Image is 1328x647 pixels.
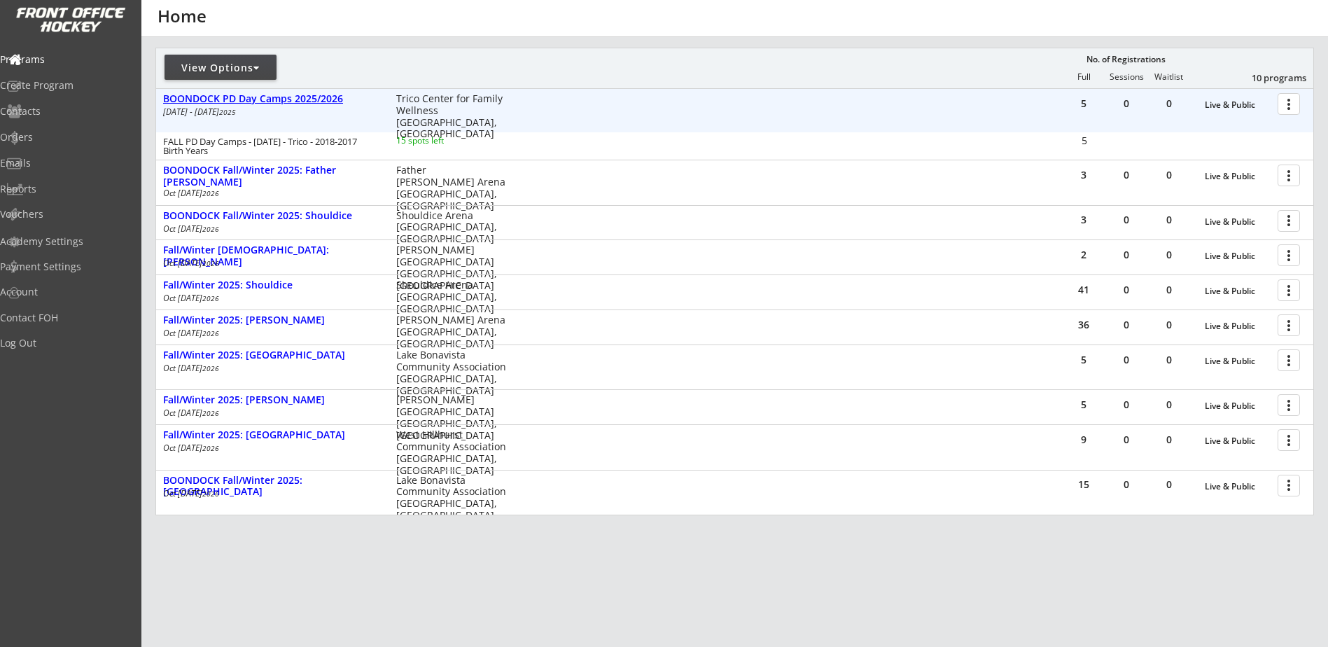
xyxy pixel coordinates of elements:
[163,259,377,267] div: Oct [DATE]
[1063,355,1105,365] div: 5
[396,137,487,145] div: 15 spots left
[163,364,377,373] div: Oct [DATE]
[163,349,382,361] div: Fall/Winter 2025: [GEOGRAPHIC_DATA]
[163,279,382,291] div: Fall/Winter 2025: Shouldice
[396,429,506,476] div: West Hillhurst Community Association [GEOGRAPHIC_DATA], [GEOGRAPHIC_DATA]
[1205,286,1271,296] div: Live & Public
[1063,250,1105,260] div: 2
[163,314,382,326] div: Fall/Winter 2025: [PERSON_NAME]
[1105,355,1147,365] div: 0
[396,244,506,291] div: [PERSON_NAME][GEOGRAPHIC_DATA] [GEOGRAPHIC_DATA], [GEOGRAPHIC_DATA]
[1205,217,1271,227] div: Live & Public
[163,489,377,498] div: Oct [DATE]
[1148,355,1190,365] div: 0
[163,409,377,417] div: Oct [DATE]
[1205,172,1271,181] div: Live & Public
[1105,250,1147,260] div: 0
[1148,480,1190,489] div: 0
[1278,279,1300,301] button: more_vert
[163,225,377,233] div: Oct [DATE]
[1082,55,1169,64] div: No. of Registrations
[1278,314,1300,336] button: more_vert
[1148,400,1190,410] div: 0
[163,93,382,105] div: BOONDOCK PD Day Camps 2025/2026
[163,475,382,499] div: BOONDOCK Fall/Winter 2025: [GEOGRAPHIC_DATA]
[1205,251,1271,261] div: Live & Public
[163,137,377,155] div: FALL PD Day Camps - [DATE] - Trico - 2018-2017 Birth Years
[163,429,382,441] div: Fall/Winter 2025: [GEOGRAPHIC_DATA]
[1063,215,1105,225] div: 3
[1148,170,1190,180] div: 0
[1063,285,1105,295] div: 41
[1105,480,1147,489] div: 0
[1233,71,1306,84] div: 10 programs
[202,363,219,373] em: 2026
[1205,321,1271,331] div: Live & Public
[163,165,382,188] div: BOONDOCK Fall/Winter 2025: Father [PERSON_NAME]
[1205,436,1271,446] div: Live & Public
[1063,435,1105,445] div: 9
[1148,320,1190,330] div: 0
[396,165,506,211] div: Father [PERSON_NAME] Arena [GEOGRAPHIC_DATA], [GEOGRAPHIC_DATA]
[1063,99,1105,109] div: 5
[1205,482,1271,492] div: Live & Public
[396,475,506,522] div: Lake Bonavista Community Association [GEOGRAPHIC_DATA], [GEOGRAPHIC_DATA]
[1205,401,1271,411] div: Live & Public
[1105,72,1147,82] div: Sessions
[1278,475,1300,496] button: more_vert
[163,294,377,302] div: Oct [DATE]
[1063,136,1105,146] div: 5
[202,443,219,453] em: 2026
[1063,480,1105,489] div: 15
[202,258,219,268] em: 2026
[1105,215,1147,225] div: 0
[163,244,382,268] div: Fall/Winter [DEMOGRAPHIC_DATA]: [PERSON_NAME]
[165,61,277,75] div: View Options
[202,408,219,418] em: 2026
[1278,394,1300,416] button: more_vert
[1278,349,1300,371] button: more_vert
[163,189,377,197] div: Oct [DATE]
[1148,250,1190,260] div: 0
[1105,320,1147,330] div: 0
[1148,215,1190,225] div: 0
[202,293,219,303] em: 2026
[163,394,382,406] div: Fall/Winter 2025: [PERSON_NAME]
[1148,99,1190,109] div: 0
[1105,400,1147,410] div: 0
[1205,100,1271,110] div: Live & Public
[1148,435,1190,445] div: 0
[1278,210,1300,232] button: more_vert
[1105,435,1147,445] div: 0
[1063,170,1105,180] div: 3
[1063,320,1105,330] div: 36
[202,224,219,234] em: 2026
[1278,165,1300,186] button: more_vert
[1148,285,1190,295] div: 0
[163,210,382,222] div: BOONDOCK Fall/Winter 2025: Shouldice
[1147,72,1189,82] div: Waitlist
[1105,99,1147,109] div: 0
[1278,93,1300,115] button: more_vert
[202,188,219,198] em: 2026
[163,444,377,452] div: Oct [DATE]
[1105,285,1147,295] div: 0
[1278,244,1300,266] button: more_vert
[1205,356,1271,366] div: Live & Public
[396,314,506,349] div: [PERSON_NAME] Arena [GEOGRAPHIC_DATA], [GEOGRAPHIC_DATA]
[396,394,506,441] div: [PERSON_NAME][GEOGRAPHIC_DATA] [GEOGRAPHIC_DATA], [GEOGRAPHIC_DATA]
[1063,72,1105,82] div: Full
[1278,429,1300,451] button: more_vert
[202,489,219,499] em: 2026
[202,328,219,338] em: 2026
[396,349,506,396] div: Lake Bonavista Community Association [GEOGRAPHIC_DATA], [GEOGRAPHIC_DATA]
[396,210,506,245] div: Shouldice Arena [GEOGRAPHIC_DATA], [GEOGRAPHIC_DATA]
[396,93,506,140] div: Trico Center for Family Wellness [GEOGRAPHIC_DATA], [GEOGRAPHIC_DATA]
[1105,170,1147,180] div: 0
[1063,400,1105,410] div: 5
[219,107,236,117] em: 2025
[163,329,377,338] div: Oct [DATE]
[163,108,377,116] div: [DATE] - [DATE]
[396,279,506,314] div: Shouldice Arena [GEOGRAPHIC_DATA], [GEOGRAPHIC_DATA]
